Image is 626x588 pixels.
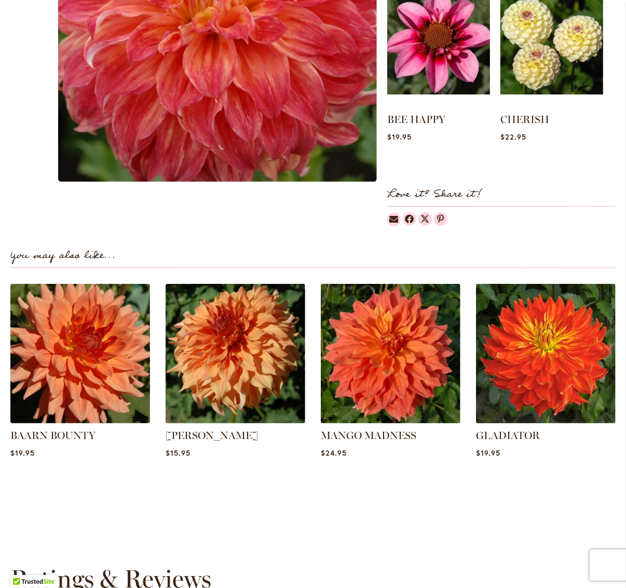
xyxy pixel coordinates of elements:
[10,284,150,423] img: Baarn Bounty
[10,416,150,426] a: Baarn Bounty
[418,212,432,226] a: Dahlias on Twitter
[166,284,305,423] img: Steve Meggos
[476,284,616,423] img: Gladiator
[8,551,37,580] iframe: Launch Accessibility Center
[321,416,460,426] a: Mango Madness
[434,212,447,226] a: Dahlias on Pinterest
[476,448,500,458] span: $19.95
[321,284,460,423] img: Mango Madness
[500,132,526,142] span: $22.95
[10,247,116,264] strong: You may also like...
[10,448,35,458] span: $19.95
[476,429,540,442] a: GLADIATOR
[387,186,482,203] strong: Love it? Share it!
[166,416,305,426] a: Steve Meggos
[403,212,416,226] a: Dahlias on Facebook
[166,429,258,442] a: [PERSON_NAME]
[321,429,416,442] a: MANGO MADNESS
[500,113,549,126] a: CHERISH
[387,132,412,142] span: $19.95
[387,113,445,126] a: BEE HAPPY
[321,448,347,458] span: $24.95
[476,416,616,426] a: Gladiator
[10,429,96,442] a: BAARN BOUNTY
[166,448,190,458] span: $15.95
